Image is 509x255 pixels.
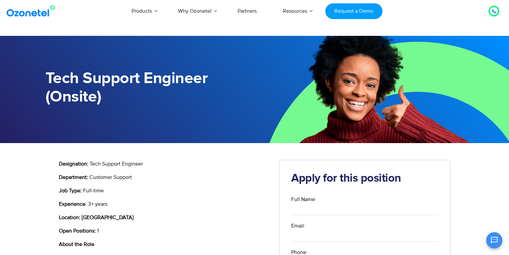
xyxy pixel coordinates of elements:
b: Job Type [59,187,80,194]
span: Customer Support [89,174,132,181]
label: Full Name [291,195,438,203]
label: Email [291,222,438,230]
span: 1 [97,228,99,234]
button: Open chat [486,232,502,248]
span: Full-time [83,187,104,194]
b: : [80,187,82,194]
h1: Tech Support Engineer (Onsite) [46,69,255,106]
b: Location: [GEOGRAPHIC_DATA] [59,214,134,221]
b: About the Role [59,241,94,248]
span: Tech Support Engineer [90,161,143,167]
b: Experience [59,201,85,207]
a: Request a Demo [325,3,383,19]
span: 3+ years [88,201,107,207]
span: : [85,201,87,207]
b: Open Positions: [59,228,96,234]
h2: Apply for this position [291,172,438,185]
b: Designation: [59,161,88,167]
b: Department: [59,174,88,181]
